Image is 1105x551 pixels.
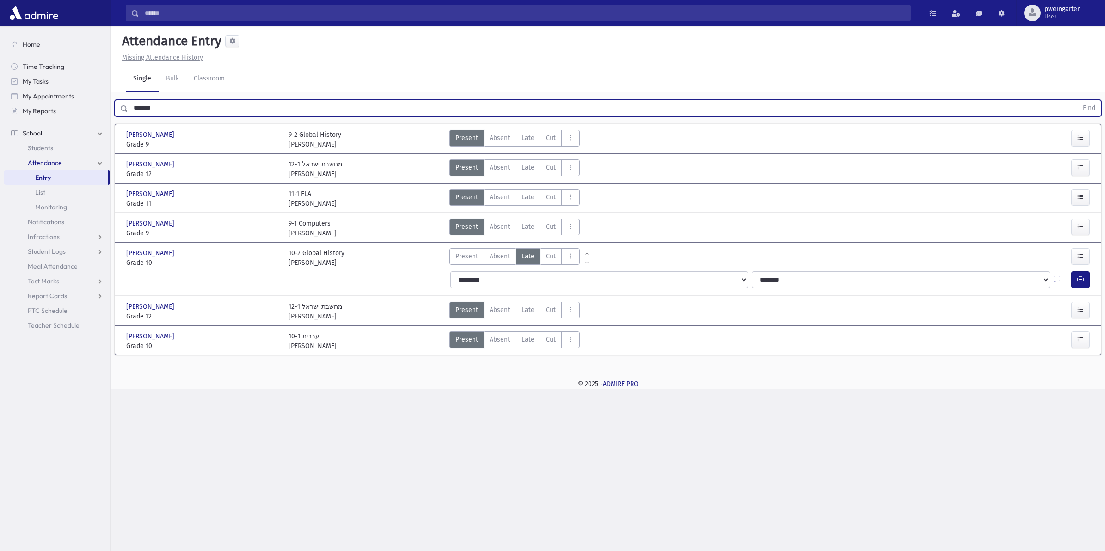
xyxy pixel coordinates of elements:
span: Late [522,305,534,315]
div: AttTypes [449,159,580,179]
div: AttTypes [449,302,580,321]
span: Home [23,40,40,49]
span: [PERSON_NAME] [126,248,176,258]
span: Late [522,335,534,344]
h5: Attendance Entry [118,33,221,49]
a: Missing Attendance History [118,54,203,61]
a: Meal Attendance [4,259,110,274]
span: [PERSON_NAME] [126,219,176,228]
div: 9-1 Computers [PERSON_NAME] [289,219,337,238]
u: Missing Attendance History [122,54,203,61]
span: Test Marks [28,277,59,285]
span: Cut [546,335,556,344]
span: [PERSON_NAME] [126,302,176,312]
div: 12-1 מחשבת ישראל [PERSON_NAME] [289,302,343,321]
span: [PERSON_NAME] [126,189,176,199]
span: User [1044,13,1081,20]
span: Absent [490,305,510,315]
span: Absent [490,222,510,232]
span: Absent [490,163,510,172]
a: Test Marks [4,274,110,288]
span: Late [522,251,534,261]
div: AttTypes [449,331,580,351]
span: Grade 10 [126,258,279,268]
span: pweingarten [1044,6,1081,13]
span: Meal Attendance [28,262,78,270]
div: 12-1 מחשבת ישראל [PERSON_NAME] [289,159,343,179]
span: Present [455,305,478,315]
span: Grade 9 [126,228,279,238]
span: Present [455,192,478,202]
span: [PERSON_NAME] [126,159,176,169]
a: Infractions [4,229,110,244]
span: My Tasks [23,77,49,86]
span: Present [455,251,478,261]
span: Late [522,222,534,232]
span: Report Cards [28,292,67,300]
span: Time Tracking [23,62,64,71]
a: My Appointments [4,89,110,104]
span: Absent [490,251,510,261]
span: Absent [490,133,510,143]
a: Monitoring [4,200,110,214]
span: Cut [546,163,556,172]
span: Grade 10 [126,341,279,351]
a: PTC Schedule [4,303,110,318]
span: Students [28,144,53,152]
span: Absent [490,335,510,344]
div: 10-1 עברית [PERSON_NAME] [289,331,337,351]
span: [PERSON_NAME] [126,331,176,341]
div: AttTypes [449,219,580,238]
img: AdmirePro [7,4,61,22]
button: Find [1077,100,1101,116]
div: © 2025 - [126,379,1090,389]
span: My Appointments [23,92,74,100]
span: Grade 12 [126,169,279,179]
a: Time Tracking [4,59,110,74]
span: [PERSON_NAME] [126,130,176,140]
a: ADMIRE PRO [603,380,638,388]
span: PTC Schedule [28,306,68,315]
span: Present [455,335,478,344]
a: Students [4,141,110,155]
span: Cut [546,251,556,261]
a: Student Logs [4,244,110,259]
span: Cut [546,133,556,143]
a: My Tasks [4,74,110,89]
span: Attendance [28,159,62,167]
div: AttTypes [449,248,580,268]
span: Cut [546,192,556,202]
a: Bulk [159,66,186,92]
span: School [23,129,42,137]
span: Late [522,133,534,143]
span: Absent [490,192,510,202]
a: Report Cards [4,288,110,303]
div: AttTypes [449,130,580,149]
a: Entry [4,170,108,185]
span: Present [455,163,478,172]
span: Grade 11 [126,199,279,208]
span: My Reports [23,107,56,115]
a: My Reports [4,104,110,118]
span: Grade 12 [126,312,279,321]
span: Entry [35,173,51,182]
span: Infractions [28,233,60,241]
span: List [35,188,45,196]
a: Classroom [186,66,232,92]
a: Notifications [4,214,110,229]
a: School [4,126,110,141]
span: Late [522,192,534,202]
a: Home [4,37,110,52]
div: 9-2 Global History [PERSON_NAME] [289,130,341,149]
span: Cut [546,305,556,315]
a: List [4,185,110,200]
span: Present [455,133,478,143]
div: 10-2 Global History [PERSON_NAME] [289,248,344,268]
a: Attendance [4,155,110,170]
span: Late [522,163,534,172]
div: 11-1 ELA [PERSON_NAME] [289,189,337,208]
span: Monitoring [35,203,67,211]
span: Teacher Schedule [28,321,80,330]
a: Single [126,66,159,92]
input: Search [139,5,910,21]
